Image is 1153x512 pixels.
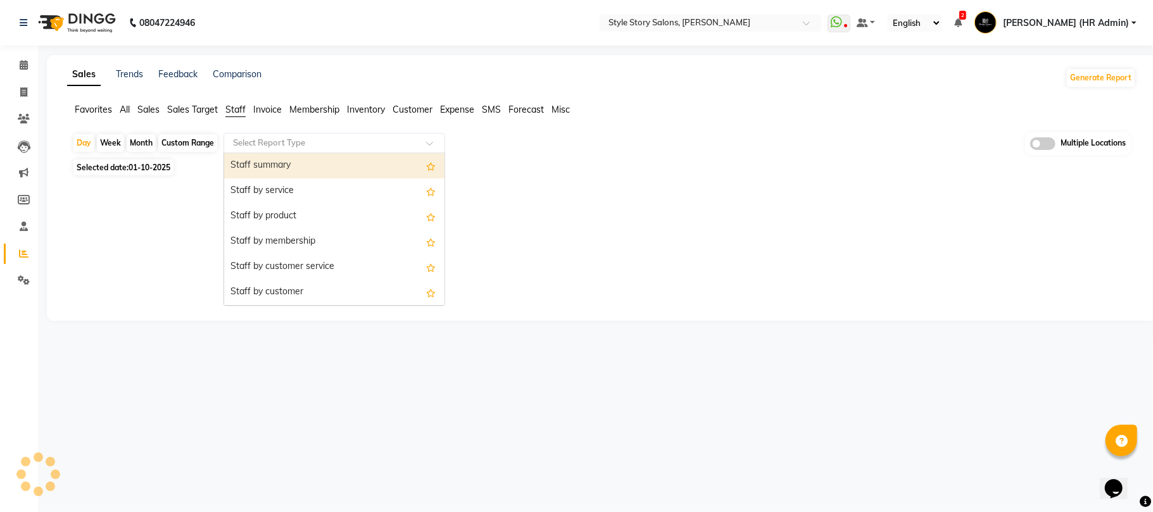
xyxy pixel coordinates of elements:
span: Favorites [75,104,112,115]
img: logo [32,5,119,41]
a: Feedback [158,68,198,80]
span: Multiple Locations [1061,137,1126,150]
div: Custom Range [158,134,217,152]
div: Month [127,134,156,152]
span: [PERSON_NAME] (HR Admin) [1003,16,1129,30]
div: Staff by product [224,204,444,229]
span: Add this report to Favorites List [426,184,436,199]
a: Comparison [213,68,261,80]
span: Add this report to Favorites List [426,158,436,173]
div: Day [73,134,94,152]
span: Membership [289,104,339,115]
span: Misc [551,104,570,115]
div: Staff by customer [224,280,444,305]
span: Customer [393,104,432,115]
img: Nilofar Ali (HR Admin) [974,11,997,34]
div: Staff by service [224,178,444,204]
span: Invoice [253,104,282,115]
ng-dropdown-panel: Options list [224,153,445,306]
a: Trends [116,68,143,80]
span: Inventory [347,104,385,115]
span: Selected date: [73,159,173,175]
span: 01-10-2025 [129,163,170,172]
span: All [120,104,130,115]
span: Add this report to Favorites List [426,209,436,224]
span: Add this report to Favorites List [426,259,436,275]
div: Staff by membership [224,229,444,254]
span: Add this report to Favorites List [426,234,436,249]
span: Staff [225,104,246,115]
span: Sales Target [167,104,218,115]
a: 2 [954,17,962,28]
div: Week [97,134,124,152]
span: Expense [440,104,474,115]
button: Generate Report [1067,69,1135,87]
span: 2 [959,11,966,20]
span: SMS [482,104,501,115]
span: Add this report to Favorites List [426,285,436,300]
div: Staff by customer service [224,254,444,280]
span: Forecast [508,104,544,115]
a: Sales [67,63,101,86]
b: 08047224946 [139,5,195,41]
div: Staff summary [224,153,444,178]
iframe: chat widget [1100,461,1140,499]
span: Sales [137,104,160,115]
